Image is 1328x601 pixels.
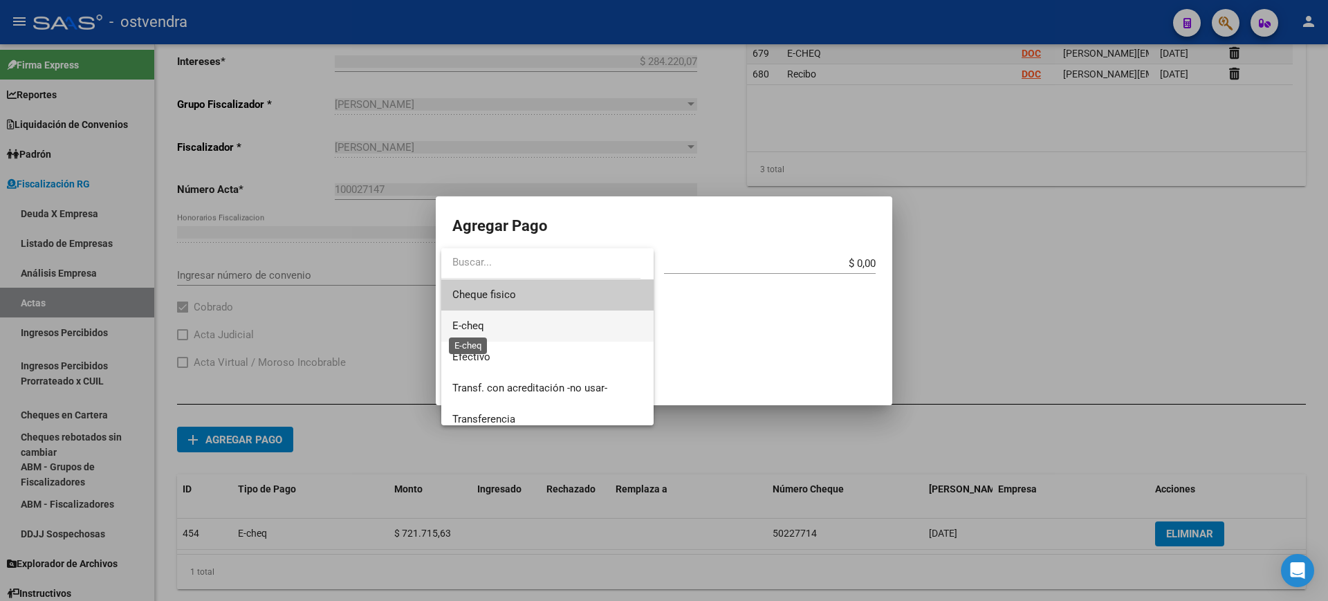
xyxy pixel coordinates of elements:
[1281,554,1314,587] div: Open Intercom Messenger
[452,382,607,394] span: Transf. con acreditación -no usar-
[441,247,640,278] input: dropdown search
[452,288,516,301] span: Cheque fisico
[452,320,484,332] span: E-cheq
[452,351,490,363] span: Efectivo
[452,413,515,425] span: Transferencia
